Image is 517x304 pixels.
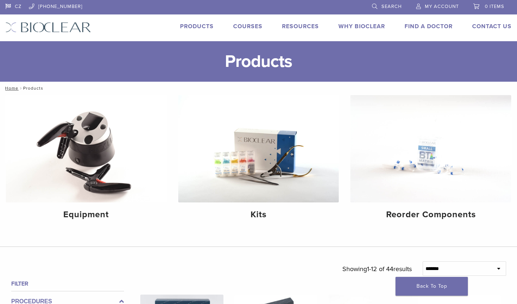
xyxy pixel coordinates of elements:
[396,277,468,296] a: Back To Top
[350,95,511,202] img: Reorder Components
[178,95,339,202] img: Kits
[342,261,412,277] p: Showing results
[282,23,319,30] a: Resources
[472,23,512,30] a: Contact Us
[12,208,161,221] h4: Equipment
[184,208,333,221] h4: Kits
[350,95,511,226] a: Reorder Components
[11,279,124,288] h4: Filter
[405,23,453,30] a: Find A Doctor
[3,86,18,91] a: Home
[233,23,262,30] a: Courses
[338,23,385,30] a: Why Bioclear
[356,208,505,221] h4: Reorder Components
[178,95,339,226] a: Kits
[18,86,23,90] span: /
[180,23,214,30] a: Products
[485,4,504,9] span: 0 items
[381,4,402,9] span: Search
[5,22,91,33] img: Bioclear
[367,265,393,273] span: 1-12 of 44
[425,4,459,9] span: My Account
[6,95,167,226] a: Equipment
[6,95,167,202] img: Equipment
